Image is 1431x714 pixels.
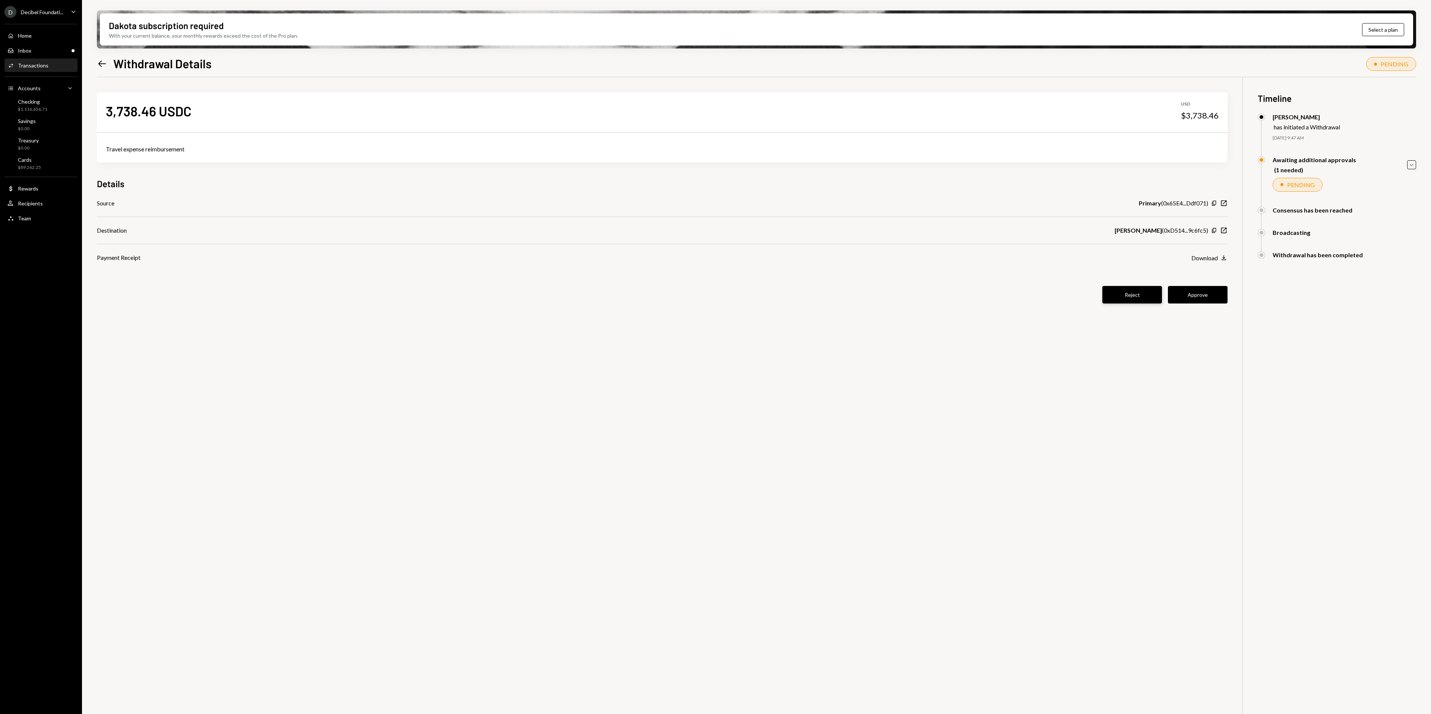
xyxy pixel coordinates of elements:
[18,85,41,91] div: Accounts
[18,126,36,132] div: $0.00
[1274,123,1340,130] div: has initiated a Withdrawal
[97,199,114,208] div: Source
[4,211,78,225] a: Team
[4,116,78,133] a: Savings$0.00
[109,19,224,32] div: Dakota subscription required
[21,9,63,15] div: Decibel Foundati...
[1273,135,1416,141] div: [DATE] 9:47 AM
[4,29,78,42] a: Home
[18,106,47,113] div: $1,116,656.71
[1102,286,1162,303] button: Reject
[18,47,31,54] div: Inbox
[4,59,78,72] a: Transactions
[4,44,78,57] a: Inbox
[1381,60,1408,67] div: PENDING
[1191,254,1228,262] button: Download
[4,96,78,114] a: Checking$1,116,656.71
[18,164,41,171] div: $89,262.25
[97,253,140,262] div: Payment Receipt
[4,135,78,153] a: Treasury$0.00
[18,200,43,207] div: Recipients
[18,157,41,163] div: Cards
[113,56,212,71] h1: Withdrawal Details
[1273,207,1352,214] div: Consensus has been reached
[4,81,78,95] a: Accounts
[1181,101,1219,107] div: USD
[1273,229,1310,236] div: Broadcasting
[1273,156,1356,163] div: Awaiting additional approvals
[1258,92,1416,104] h3: Timeline
[106,103,192,119] div: 3,738.46 USDC
[4,154,78,172] a: Cards$89,262.25
[1273,251,1363,258] div: Withdrawal has been completed
[18,145,39,151] div: $0.00
[1191,254,1218,261] div: Download
[18,185,38,192] div: Rewards
[1362,23,1404,36] button: Select a plan
[1273,113,1340,120] div: [PERSON_NAME]
[1181,110,1219,121] div: $3,738.46
[1168,286,1228,303] button: Approve
[106,145,1219,154] div: Travel expense reimbursement
[18,98,47,105] div: Checking
[1115,226,1208,235] div: ( 0xD514...9c6fc5 )
[97,226,127,235] div: Destination
[1274,166,1356,173] div: (1 needed)
[1139,199,1161,208] b: Primary
[4,6,16,18] div: D
[18,118,36,124] div: Savings
[4,182,78,195] a: Rewards
[4,196,78,210] a: Recipients
[109,32,298,40] div: With your current balance, your monthly rewards exceed the cost of the Pro plan.
[18,137,39,144] div: Treasury
[1287,181,1315,188] div: PENDING
[1115,226,1162,235] b: [PERSON_NAME]
[18,62,48,69] div: Transactions
[18,215,31,221] div: Team
[1139,199,1208,208] div: ( 0x65E4...Ddf071 )
[97,177,124,190] h3: Details
[18,32,32,39] div: Home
